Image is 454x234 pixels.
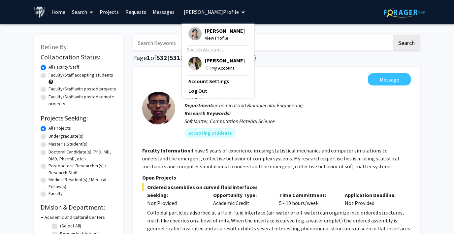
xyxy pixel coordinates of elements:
[49,162,116,176] label: Postdoctoral Researcher(s) / Research Staff
[41,43,67,51] span: Refine By
[188,57,202,70] img: Profile Picture
[184,110,231,117] b: Research Keywords:
[188,57,245,72] div: Profile Picture[PERSON_NAME]My Account
[49,85,116,92] label: Faculty/Staff with posted projects
[34,6,46,18] img: Johns Hopkins University Logo
[205,27,245,34] span: [PERSON_NAME]
[96,0,122,23] a: Projects
[368,73,411,85] button: Message John Edison
[184,85,411,93] p: Faculty
[69,0,96,23] a: Search
[133,35,392,50] input: Search Keywords
[41,203,116,211] h2: Division & Department:
[170,53,184,62] span: 5317
[384,7,425,17] img: ForagerOne Logo
[156,53,167,62] span: 532
[49,93,116,107] label: Faculty/Staff with posted remote projects
[48,0,69,23] a: Home
[279,191,335,199] p: Time Commitment:
[49,64,79,71] label: All Faculty/Staff
[147,53,150,62] span: 1
[49,125,71,132] label: All Projects
[216,102,303,109] span: Chemical and Biomolecular Engineering
[142,174,411,182] p: Open Projects
[340,191,406,207] div: Not Provided
[142,183,411,191] span: Ordered assemblies on curved fluid interfaces
[133,54,420,62] h1: Page of ( total faculty/staff results)
[274,191,340,207] div: 5 - 10 hours/week
[205,57,245,64] span: [PERSON_NAME]
[149,0,178,23] a: Messages
[41,53,116,61] h2: Collaboration Status:
[205,34,245,42] span: View Profile
[184,93,411,101] p: Lecturer
[213,191,269,199] p: Opportunity Type:
[49,72,113,79] label: Faculty/Staff accepting students
[142,147,192,154] b: Faculty Information:
[184,102,216,109] b: Departments:
[184,117,411,125] div: Soft Matter, Computation Material Science
[49,190,63,197] label: Faculty
[122,0,149,23] a: Requests
[142,147,399,170] fg-read-more: I have 9 years of experience in using statistical mechanics and computer simulations to understan...
[188,27,202,40] img: Profile Picture
[49,141,87,148] label: Master's Student(s)
[184,128,236,138] mat-chip: Accepting Students
[208,191,274,207] div: Academic Credit
[184,9,239,15] span: [PERSON_NAME] Profile
[41,114,116,122] h2: Projects Seeking:
[147,191,203,199] p: Seeking:
[345,191,401,199] p: Application Deadline:
[49,176,116,190] label: Medical Resident(s) / Medical Fellow(s)
[393,35,420,50] button: Search
[45,214,105,221] h3: Academic and Cultural Centers
[187,46,248,53] div: Switch Accounts
[211,65,234,71] span: My Account
[5,204,28,229] iframe: Chat
[147,199,203,207] div: Not Provided
[60,222,81,229] label: (Select All)
[49,149,116,162] label: Doctoral Candidate(s) (PhD, MD, DMD, PharmD, etc.)
[188,87,248,95] a: Log Out
[188,27,245,42] div: Profile Picture[PERSON_NAME]View Profile
[188,77,248,85] a: Account Settings
[49,133,83,140] label: Undergraduate(s)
